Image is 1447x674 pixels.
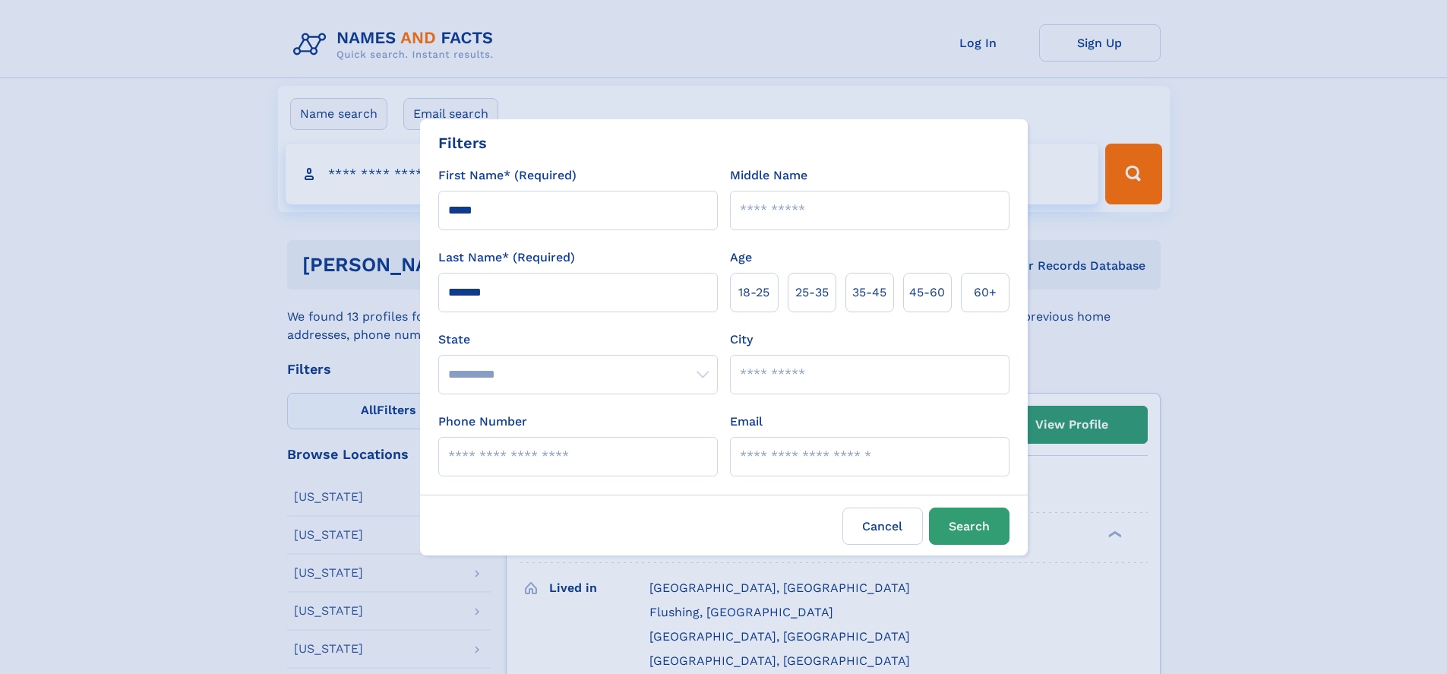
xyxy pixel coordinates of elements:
label: Email [730,413,763,431]
label: City [730,331,753,349]
span: 35‑45 [852,283,886,302]
label: Phone Number [438,413,527,431]
label: Cancel [842,508,923,545]
label: Last Name* (Required) [438,248,575,267]
span: 18‑25 [738,283,769,302]
label: State [438,331,718,349]
span: 45‑60 [909,283,945,302]
div: Filters [438,131,487,154]
span: 60+ [974,283,997,302]
label: Middle Name [730,166,807,185]
button: Search [929,508,1009,545]
label: Age [730,248,752,267]
label: First Name* (Required) [438,166,577,185]
span: 25‑35 [795,283,829,302]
